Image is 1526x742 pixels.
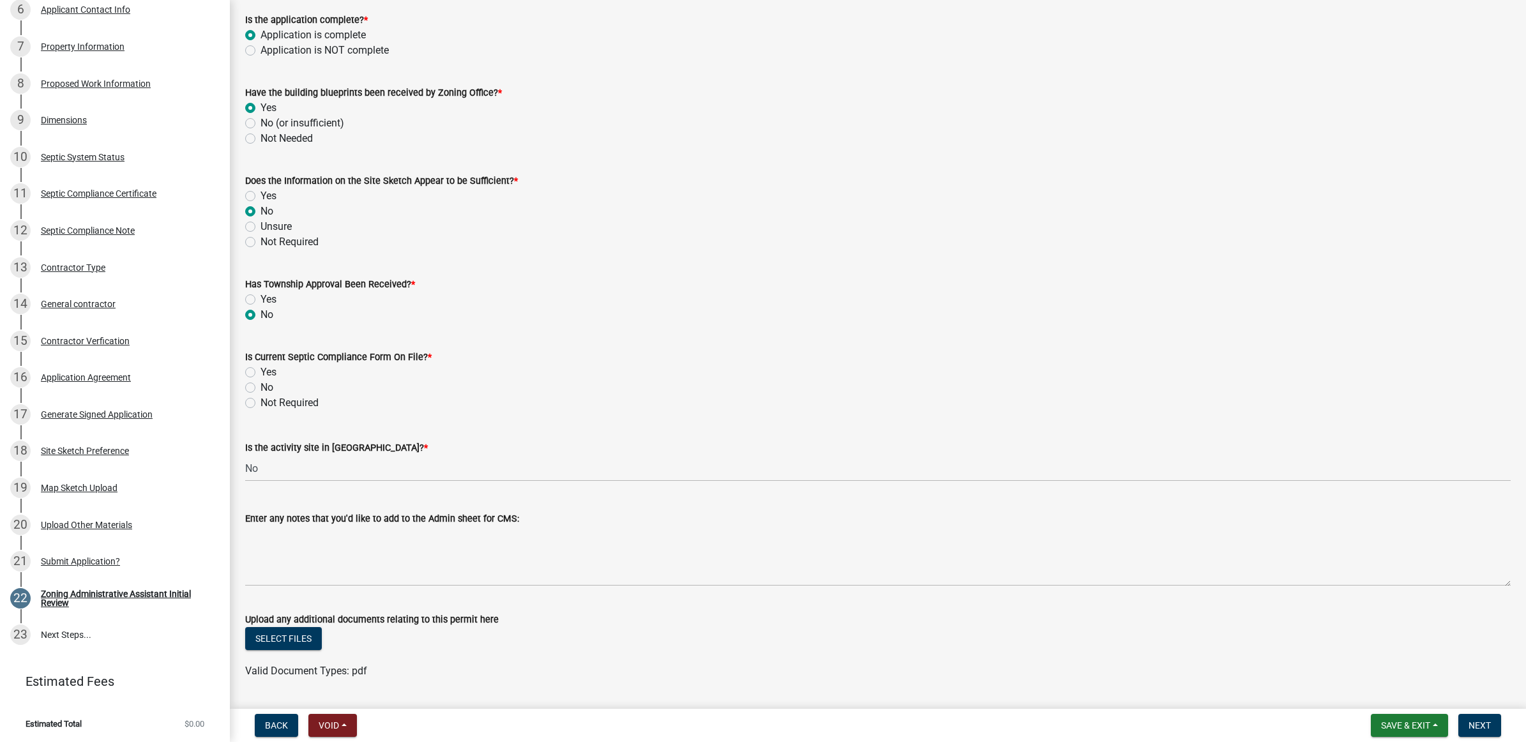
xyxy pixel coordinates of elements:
[41,520,132,529] div: Upload Other Materials
[245,16,368,25] label: Is the application complete?
[10,404,31,425] div: 17
[261,43,389,58] label: Application is NOT complete
[261,116,344,131] label: No (or insufficient)
[10,588,31,609] div: 22
[10,515,31,535] div: 20
[10,478,31,498] div: 19
[265,720,288,731] span: Back
[245,353,432,362] label: Is Current Septic Compliance Form On File?
[41,116,87,125] div: Dimensions
[261,204,273,219] label: No
[10,257,31,278] div: 13
[10,625,31,645] div: 23
[245,444,428,453] label: Is the activity site in [GEOGRAPHIC_DATA]?
[41,589,209,607] div: Zoning Administrative Assistant Initial Review
[261,307,273,322] label: No
[261,219,292,234] label: Unsure
[41,226,135,235] div: Septic Compliance Note
[261,380,273,395] label: No
[1458,714,1501,737] button: Next
[245,616,499,625] label: Upload any additional documents relating to this permit here
[245,89,502,98] label: Have the building blueprints been received by Zoning Office?
[261,27,366,43] label: Application is complete
[245,177,518,186] label: Does the Information on the Site Sketch Appear to be Sufficient?
[10,551,31,572] div: 21
[1371,714,1448,737] button: Save & Exit
[1469,720,1491,731] span: Next
[245,515,519,524] label: Enter any notes that you'd like to add to the Admin sheet for CMS:
[41,373,131,382] div: Application Agreement
[10,36,31,57] div: 7
[41,446,129,455] div: Site Sketch Preference
[10,110,31,130] div: 9
[261,292,276,307] label: Yes
[41,189,156,198] div: Septic Compliance Certificate
[41,410,153,419] div: Generate Signed Application
[41,153,125,162] div: Septic System Status
[261,234,319,250] label: Not Required
[245,665,367,677] span: Valid Document Types: pdf
[10,183,31,204] div: 11
[10,331,31,351] div: 15
[261,395,319,411] label: Not Required
[41,337,130,345] div: Contractor Verfication
[10,147,31,167] div: 10
[10,367,31,388] div: 16
[261,100,276,116] label: Yes
[41,299,116,308] div: General contractor
[10,73,31,94] div: 8
[319,720,339,731] span: Void
[308,714,357,737] button: Void
[261,131,313,146] label: Not Needed
[255,714,298,737] button: Back
[245,280,415,289] label: Has Township Approval Been Received?
[261,365,276,380] label: Yes
[245,627,322,650] button: Select files
[10,220,31,241] div: 12
[10,294,31,314] div: 14
[41,79,151,88] div: Proposed Work Information
[41,263,105,272] div: Contractor Type
[10,669,209,694] a: Estimated Fees
[41,557,120,566] div: Submit Application?
[41,483,117,492] div: Map Sketch Upload
[1381,720,1430,731] span: Save & Exit
[26,720,82,728] span: Estimated Total
[41,42,125,51] div: Property Information
[10,441,31,461] div: 18
[41,5,130,14] div: Applicant Contact Info
[261,188,276,204] label: Yes
[185,720,204,728] span: $0.00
